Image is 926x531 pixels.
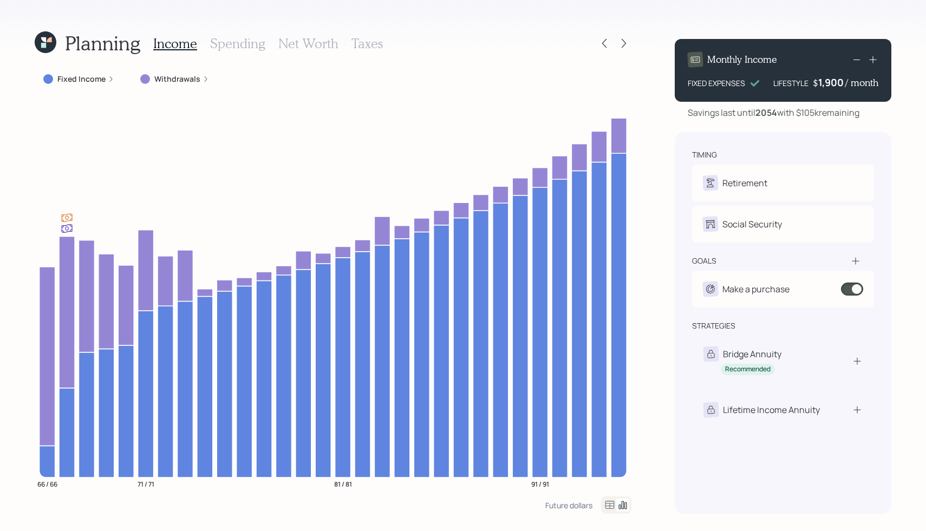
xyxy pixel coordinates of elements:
div: LIFESTYLE [773,77,808,89]
h4: / month [845,77,878,89]
div: Social Security [722,218,782,231]
div: strategies [692,320,735,331]
label: Withdrawals [154,74,200,84]
h1: Planning [65,31,140,55]
tspan: 71 / 71 [138,479,154,488]
h4: Monthly Income [707,54,777,65]
tspan: 66 / 66 [37,479,57,488]
div: Make a purchase [722,283,790,296]
label: Fixed Income [57,74,106,84]
div: goals [692,255,716,266]
div: FIXED EXPENSES [688,77,745,89]
h4: $ [813,77,818,89]
div: Lifetime Income Annuity [723,403,820,416]
div: Bridge Annuity [723,348,781,360]
div: Savings last until with $105k remaining [688,106,859,119]
tspan: 81 / 81 [334,479,352,488]
h3: Net Worth [278,36,338,51]
div: 1,900 [818,76,845,89]
div: Recommended [725,365,771,374]
tspan: 91 / 91 [531,479,549,488]
h3: Income [153,36,197,51]
b: 2054 [755,107,777,119]
div: Future dollars [545,500,592,510]
h3: Taxes [351,36,383,51]
div: timing [692,149,717,160]
div: Retirement [722,176,767,189]
h3: Spending [210,36,265,51]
